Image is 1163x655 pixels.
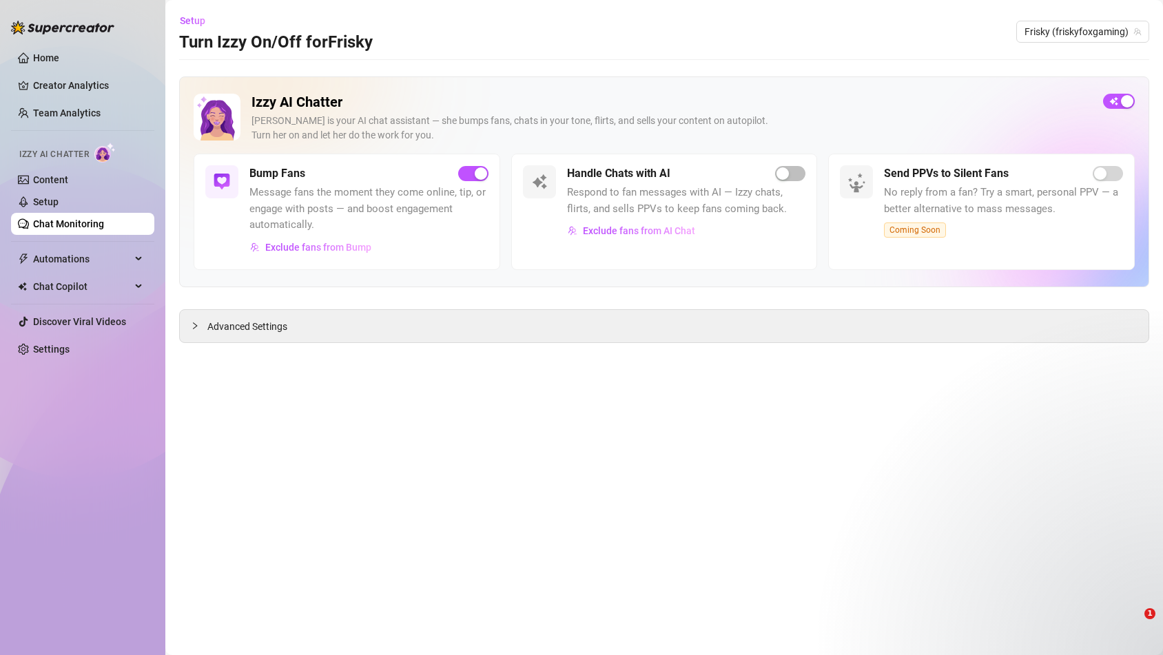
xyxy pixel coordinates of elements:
[583,225,695,236] span: Exclude fans from AI Chat
[18,282,27,291] img: Chat Copilot
[18,253,29,264] span: thunderbolt
[33,74,143,96] a: Creator Analytics
[1116,608,1149,641] iframe: Intercom live chat
[884,165,1009,182] h5: Send PPVs to Silent Fans
[33,248,131,270] span: Automations
[531,174,548,190] img: svg%3e
[567,220,696,242] button: Exclude fans from AI Chat
[1144,608,1155,619] span: 1
[207,319,287,334] span: Advanced Settings
[179,32,373,54] h3: Turn Izzy On/Off for Frisky
[33,107,101,118] a: Team Analytics
[1025,21,1141,42] span: Frisky (friskyfoxgaming)
[251,94,1092,111] h2: Izzy AI Chatter
[249,185,488,233] span: Message fans the moment they come online, tip, or engage with posts — and boost engagement automa...
[180,15,205,26] span: Setup
[194,94,240,141] img: Izzy AI Chatter
[179,10,216,32] button: Setup
[33,275,131,298] span: Chat Copilot
[847,173,869,195] img: silent-fans-ppv-o-N6Mmdf.svg
[214,174,230,190] img: svg%3e
[19,148,89,161] span: Izzy AI Chatter
[249,165,305,182] h5: Bump Fans
[250,242,260,252] img: svg%3e
[249,236,372,258] button: Exclude fans from Bump
[33,316,126,327] a: Discover Viral Videos
[94,143,116,163] img: AI Chatter
[567,165,670,182] h5: Handle Chats with AI
[251,114,1092,143] div: [PERSON_NAME] is your AI chat assistant — she bumps fans, chats in your tone, flirts, and sells y...
[568,226,577,236] img: svg%3e
[265,242,371,253] span: Exclude fans from Bump
[884,185,1123,217] span: No reply from a fan? Try a smart, personal PPV — a better alternative to mass messages.
[567,185,806,217] span: Respond to fan messages with AI — Izzy chats, flirts, and sells PPVs to keep fans coming back.
[33,174,68,185] a: Content
[1133,28,1142,36] span: team
[33,344,70,355] a: Settings
[191,318,207,333] div: collapsed
[33,52,59,63] a: Home
[33,218,104,229] a: Chat Monitoring
[11,21,114,34] img: logo-BBDzfeDw.svg
[884,222,946,238] span: Coming Soon
[191,322,199,330] span: collapsed
[33,196,59,207] a: Setup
